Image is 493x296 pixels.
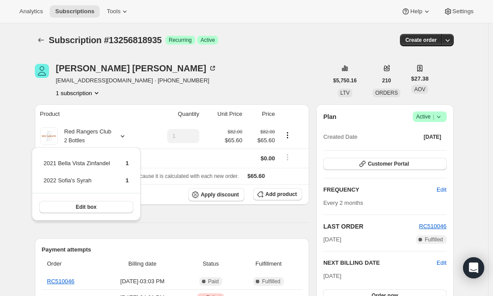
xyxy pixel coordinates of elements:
[253,188,302,200] button: Add product
[40,127,58,145] img: product img
[265,191,297,198] span: Add product
[410,8,422,15] span: Help
[126,177,129,184] span: 1
[414,86,425,92] span: AOV
[47,278,75,285] a: RC510046
[375,90,398,96] span: ORDERS
[323,273,341,279] span: [DATE]
[43,176,111,192] td: 2022 Sofia's Syrah
[76,203,97,211] span: Edit box
[425,236,443,243] span: Fulfilled
[148,104,202,124] th: Quantity
[323,200,363,206] span: Every 2 months
[437,185,446,194] span: Edit
[126,160,129,166] span: 1
[240,259,297,268] span: Fulfillment
[56,76,217,85] span: [EMAIL_ADDRESS][DOMAIN_NAME] · [PHONE_NUMBER]
[333,77,357,84] span: $5,750.16
[245,104,277,124] th: Price
[19,8,43,15] span: Analytics
[39,201,133,213] button: Edit box
[323,185,437,194] h2: FREQUENCY
[228,129,242,134] small: $82.00
[328,74,362,87] button: $5,750.16
[340,90,350,96] span: LTV
[463,257,484,278] div: Open Intercom Messenger
[56,89,101,97] button: Product actions
[261,155,275,162] span: $0.00
[323,133,357,141] span: Created Date
[262,278,280,285] span: Fulfilled
[418,131,447,143] button: [DATE]
[169,37,192,44] span: Recurring
[42,254,101,274] th: Order
[382,77,391,84] span: 210
[377,74,396,87] button: 210
[323,222,419,231] h2: LAST ORDER
[433,113,434,120] span: |
[201,191,239,198] span: Apply discount
[14,5,48,18] button: Analytics
[55,8,94,15] span: Subscriptions
[35,34,47,46] button: Subscriptions
[187,259,235,268] span: Status
[260,129,275,134] small: $82.00
[50,5,100,18] button: Subscriptions
[49,35,162,45] span: Subscription #13256818935
[42,245,303,254] h2: Payment attempts
[431,183,452,197] button: Edit
[405,37,437,44] span: Create order
[35,104,149,124] th: Product
[35,64,49,78] span: Wingate Lew
[225,136,243,145] span: $65.60
[280,152,295,162] button: Shipping actions
[107,8,120,15] span: Tools
[323,158,446,170] button: Customer Portal
[104,277,181,286] span: [DATE] · 03:03 PM
[323,112,336,121] h2: Plan
[416,112,443,121] span: Active
[396,5,436,18] button: Help
[247,136,275,145] span: $65.60
[104,259,181,268] span: Billing date
[323,235,341,244] span: [DATE]
[400,34,442,46] button: Create order
[419,223,446,229] a: RC510046
[43,159,111,175] td: 2021 Bella Vista Zinfandel
[201,37,215,44] span: Active
[188,188,244,201] button: Apply discount
[58,127,112,145] div: Red Rangers Club
[323,259,437,267] h2: NEXT BILLING DATE
[64,137,85,144] small: 2 Bottles
[437,259,446,267] button: Edit
[438,5,479,18] button: Settings
[419,222,446,231] button: RC510046
[280,130,295,140] button: Product actions
[452,8,474,15] span: Settings
[424,133,441,141] span: [DATE]
[208,278,219,285] span: Paid
[56,64,217,73] div: [PERSON_NAME] [PERSON_NAME]
[411,74,429,83] span: $27.38
[202,104,245,124] th: Unit Price
[247,173,265,179] span: $65.60
[101,5,134,18] button: Tools
[368,160,409,167] span: Customer Portal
